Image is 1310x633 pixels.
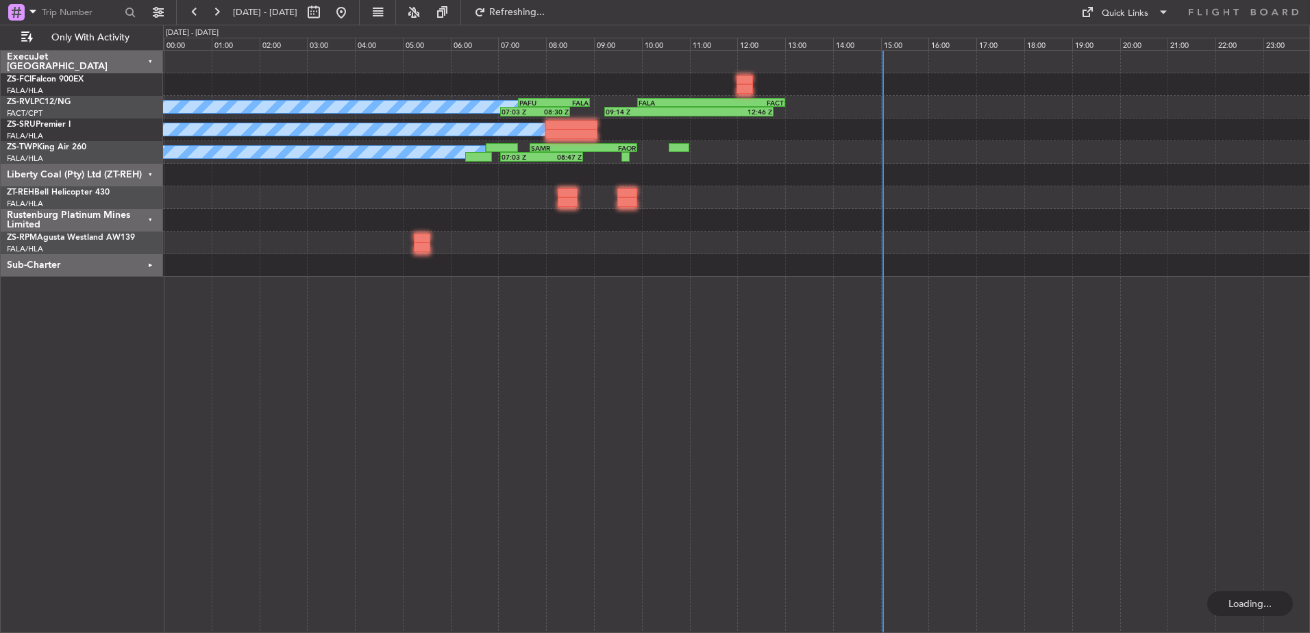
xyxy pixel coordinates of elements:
div: 07:00 [498,38,546,50]
span: Refreshing... [489,8,546,17]
input: Trip Number [42,2,121,23]
div: 01:00 [212,38,260,50]
span: ZS-RVL [7,98,34,106]
span: ZS-RPM [7,234,37,242]
span: [DATE] - [DATE] [233,6,297,18]
a: FALA/HLA [7,199,43,209]
div: 02:00 [260,38,308,50]
div: 13:00 [785,38,833,50]
div: 07:03 Z [502,153,542,161]
span: Only With Activity [36,33,145,42]
div: FAOR [584,144,637,152]
a: ZT-REHBell Helicopter 430 [7,188,110,197]
button: Only With Activity [15,27,149,49]
div: PAFU [519,99,554,107]
div: 08:30 Z [535,108,569,116]
a: FALA/HLA [7,153,43,164]
div: 18:00 [1024,38,1072,50]
div: 12:46 Z [689,108,773,116]
div: 14:00 [833,38,881,50]
div: 06:00 [451,38,499,50]
div: 15:00 [881,38,929,50]
div: FALA [554,99,589,107]
div: FACT [711,99,784,107]
div: 04:00 [355,38,403,50]
div: 07:03 Z [502,108,535,116]
a: ZS-SRUPremier I [7,121,71,129]
button: Quick Links [1074,1,1176,23]
span: ZS-TWP [7,143,37,151]
a: FACT/CPT [7,108,42,119]
div: 20:00 [1120,38,1168,50]
div: [DATE] - [DATE] [166,27,219,39]
a: ZS-TWPKing Air 260 [7,143,86,151]
div: FALA [639,99,711,107]
span: ZS-SRU [7,121,36,129]
div: SAMR [531,144,584,152]
div: 08:47 Z [542,153,582,161]
div: 05:00 [403,38,451,50]
div: Loading... [1207,591,1293,616]
div: 17:00 [976,38,1024,50]
a: ZS-RPMAgusta Westland AW139 [7,234,135,242]
a: FALA/HLA [7,86,43,96]
span: ZS-FCI [7,75,32,84]
div: 10:00 [642,38,690,50]
div: 12:00 [737,38,785,50]
div: 19:00 [1072,38,1120,50]
div: 08:00 [546,38,594,50]
div: 03:00 [307,38,355,50]
span: ZT-REH [7,188,34,197]
div: 16:00 [928,38,976,50]
a: FALA/HLA [7,131,43,141]
div: 09:00 [594,38,642,50]
button: Refreshing... [468,1,550,23]
div: 00:00 [164,38,212,50]
div: 21:00 [1167,38,1215,50]
a: ZS-RVLPC12/NG [7,98,71,106]
div: 09:14 Z [606,108,689,116]
div: 22:00 [1215,38,1263,50]
div: Quick Links [1102,7,1148,21]
a: ZS-FCIFalcon 900EX [7,75,84,84]
a: FALA/HLA [7,244,43,254]
div: 11:00 [690,38,738,50]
